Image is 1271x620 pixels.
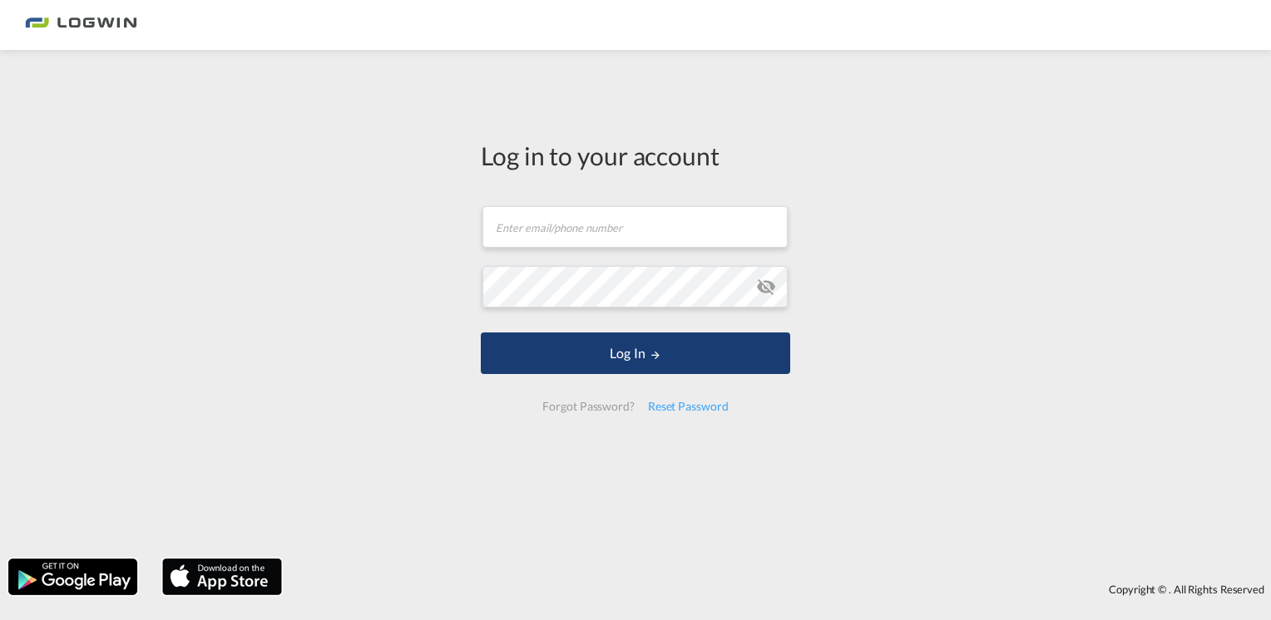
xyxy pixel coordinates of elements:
[481,332,790,374] button: LOGIN
[641,391,735,421] div: Reset Password
[290,575,1271,603] div: Copyright © . All Rights Reserved
[25,7,137,44] img: bc73a0e0d8c111efacd525e4c8ad7d32.png
[536,391,640,421] div: Forgot Password?
[482,206,788,248] input: Enter email/phone number
[756,277,776,297] md-icon: icon-eye-off
[161,557,284,597] img: apple.png
[481,138,790,173] div: Log in to your account
[7,557,139,597] img: google.png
